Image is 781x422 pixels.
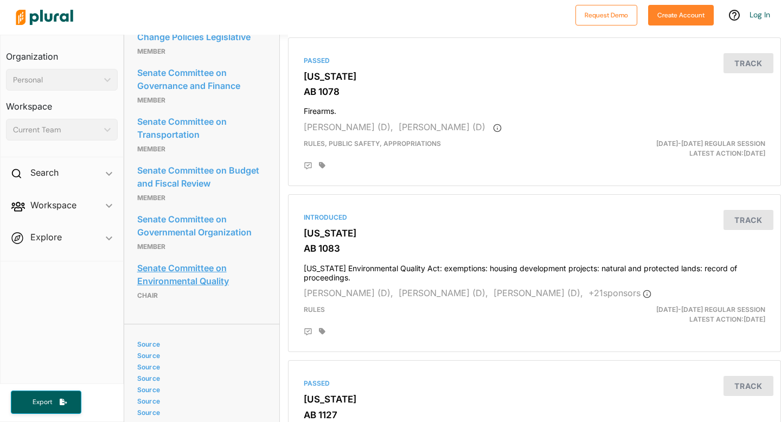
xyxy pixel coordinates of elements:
[494,287,583,298] span: [PERSON_NAME] (D),
[137,143,266,156] p: Member
[304,71,765,82] h3: [US_STATE]
[137,408,263,417] a: Source
[656,305,765,314] span: [DATE]-[DATE] Regular Session
[656,139,765,148] span: [DATE]-[DATE] Regular Session
[137,397,263,405] a: Source
[319,162,325,169] div: Add tags
[724,376,773,396] button: Track
[304,228,765,239] h3: [US_STATE]
[724,210,773,230] button: Track
[137,211,266,240] a: Senate Committee on Governmental Organization
[304,243,765,254] h3: AB 1083
[399,287,488,298] span: [PERSON_NAME] (D),
[575,5,637,25] button: Request Demo
[614,139,773,158] div: Latest Action: [DATE]
[137,65,266,94] a: Senate Committee on Governance and Finance
[648,9,714,20] a: Create Account
[304,305,325,314] span: Rules
[304,162,312,170] div: Add Position Statement
[137,45,266,58] p: Member
[304,394,765,405] h3: [US_STATE]
[13,124,100,136] div: Current Team
[588,287,651,298] span: + 21 sponsor s
[724,53,773,73] button: Track
[304,56,765,66] div: Passed
[25,398,60,407] span: Export
[137,94,266,107] p: Member
[137,374,263,382] a: Source
[304,213,765,222] div: Introduced
[304,139,441,148] span: Rules, Public Safety, Appropriations
[137,289,266,302] p: Chair
[575,9,637,20] a: Request Demo
[6,91,118,114] h3: Workspace
[304,379,765,388] div: Passed
[137,191,266,204] p: Member
[137,386,263,394] a: Source
[6,41,118,65] h3: Organization
[304,287,393,298] span: [PERSON_NAME] (D),
[137,351,263,360] a: Source
[399,122,485,132] span: [PERSON_NAME] (D)
[11,391,81,414] button: Export
[137,340,263,348] a: Source
[304,410,765,420] h3: AB 1127
[137,240,266,253] p: Member
[137,363,263,371] a: Source
[614,305,773,324] div: Latest Action: [DATE]
[13,74,100,86] div: Personal
[304,101,765,116] h4: Firearms.
[750,10,770,20] a: Log In
[137,113,266,143] a: Senate Committee on Transportation
[137,260,266,289] a: Senate Committee on Environmental Quality
[30,167,59,178] h2: Search
[648,5,714,25] button: Create Account
[137,162,266,191] a: Senate Committee on Budget and Fiscal Review
[319,328,325,335] div: Add tags
[304,259,765,283] h4: [US_STATE] Environmental Quality Act: exemptions: housing development projects: natural and prote...
[304,122,393,132] span: [PERSON_NAME] (D),
[304,328,312,336] div: Add Position Statement
[304,86,765,97] h3: AB 1078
